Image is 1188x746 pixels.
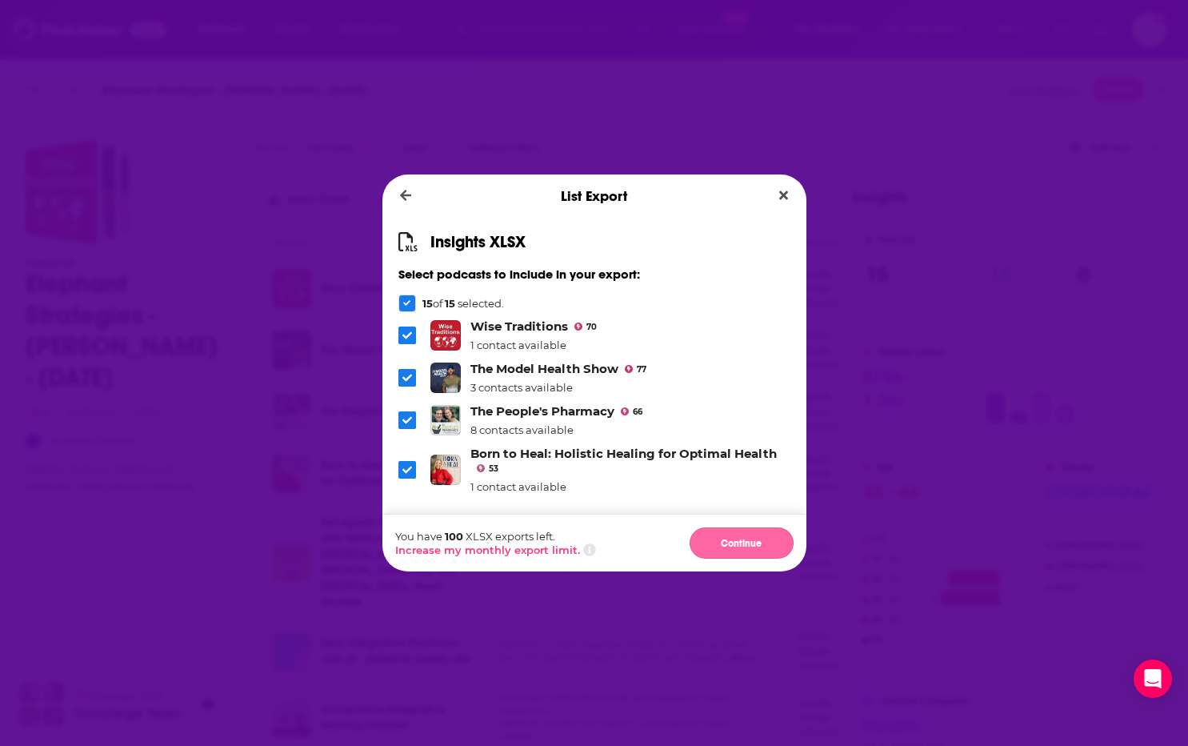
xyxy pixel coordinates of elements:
div: 3 contacts available [470,381,646,394]
a: Born to Heal: Holistic Healing for Optimal Health [470,446,777,461]
a: 53 [477,464,498,472]
h3: Select podcasts to include in your export: [398,267,790,282]
div: List Export [382,174,806,218]
img: The People's Pharmacy [430,405,461,435]
img: Wise Traditions [430,320,461,351]
p: You have XLSX exports left. [395,530,596,543]
a: Wise Traditions [470,319,568,334]
img: The Model Health Show [430,363,461,393]
a: The People's Pharmacy [470,403,614,419]
div: 1 contact available [470,480,790,493]
div: 1 contact available [470,339,597,351]
button: Close [773,186,794,206]
button: Increase my monthly export limit. [395,543,580,556]
span: 70 [586,324,597,331]
span: 100 [445,530,463,543]
img: Born to Heal: Holistic Healing for Optimal Health [430,455,461,485]
span: 66 [633,409,642,415]
span: 53 [489,466,498,472]
span: 15 [422,297,433,310]
div: Open Intercom Messenger [1134,660,1172,698]
span: 77 [637,367,646,373]
a: The Model Health Show [470,361,618,376]
a: 66 [621,407,642,415]
span: 15 [445,297,455,310]
div: 8 contacts available [470,423,642,436]
a: 70 [574,323,597,331]
p: of selected. [422,297,504,310]
a: 77 [625,365,646,373]
button: Continue [690,527,794,559]
h1: Insights XLSX [430,232,526,252]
